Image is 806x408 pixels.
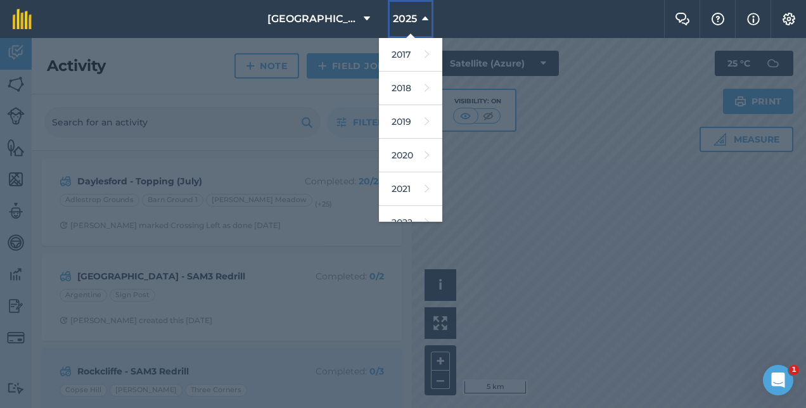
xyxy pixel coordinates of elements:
a: 2017 [379,38,442,72]
img: fieldmargin Logo [13,9,32,29]
img: Two speech bubbles overlapping with the left bubble in the forefront [675,13,690,25]
a: 2020 [379,139,442,172]
a: 2018 [379,72,442,105]
img: A cog icon [781,13,796,25]
a: 2022 [379,206,442,239]
img: svg+xml;base64,PHN2ZyB4bWxucz0iaHR0cDovL3d3dy53My5vcmcvMjAwMC9zdmciIHdpZHRoPSIxNyIgaGVpZ2h0PSIxNy... [747,11,760,27]
span: 2025 [393,11,417,27]
span: [GEOGRAPHIC_DATA] [267,11,359,27]
iframe: Intercom live chat [763,365,793,395]
a: 2021 [379,172,442,206]
img: A question mark icon [710,13,726,25]
a: 2019 [379,105,442,139]
span: 1 [789,365,799,375]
